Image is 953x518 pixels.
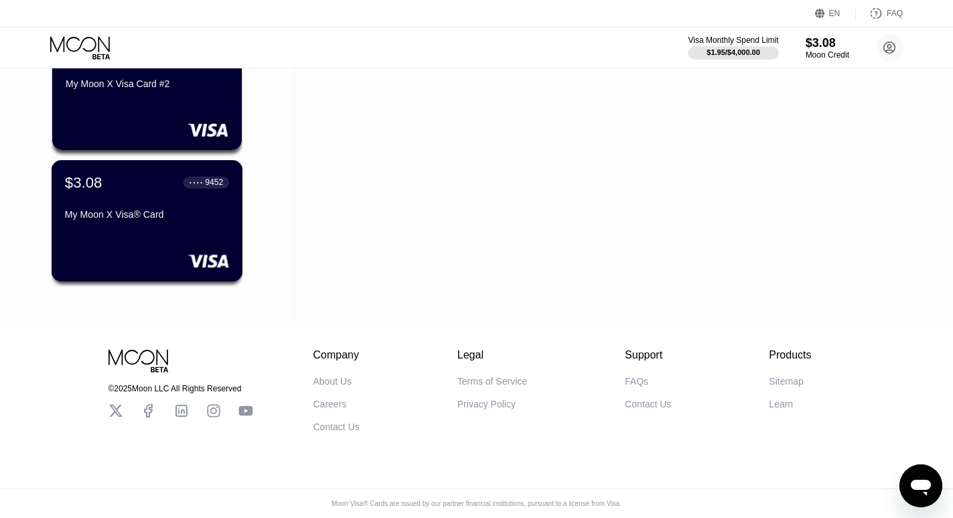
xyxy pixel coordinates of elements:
[457,376,527,387] div: Terms of Service
[625,349,671,361] div: Support
[856,7,903,20] div: FAQ
[313,376,352,387] div: About Us
[313,349,360,361] div: Company
[806,36,849,50] div: $3.08
[769,399,793,409] div: Learn
[313,399,347,409] div: Careers
[205,178,223,187] div: 9452
[688,36,778,45] div: Visa Monthly Spend Limit
[321,500,632,507] div: Moon Visa® Cards are issued by our partner financial institutions, pursuant to a license from Visa.
[769,376,803,387] div: Sitemap
[65,209,229,220] div: My Moon X Visa® Card
[625,399,671,409] div: Contact Us
[688,36,778,60] div: Visa Monthly Spend Limit$1.95/$4,000.00
[769,349,811,361] div: Products
[65,174,102,191] div: $3.08
[313,422,360,432] div: Contact Us
[625,376,648,387] div: FAQs
[190,180,203,184] div: ● ● ● ●
[829,9,840,18] div: EN
[108,384,253,393] div: © 2025 Moon LLC All Rights Reserved
[457,399,516,409] div: Privacy Policy
[52,161,242,281] div: $3.08● ● ● ●9452My Moon X Visa® Card
[457,349,527,361] div: Legal
[899,464,942,507] iframe: Nút để khởi chạy cửa sổ nhắn tin
[806,50,849,60] div: Moon Credit
[707,48,760,56] div: $1.95 / $4,000.00
[806,36,849,60] div: $3.08Moon Credit
[887,9,903,18] div: FAQ
[52,30,242,150] div: $3.08● ● ● ●1781My Moon X Visa Card #2
[815,7,856,20] div: EN
[66,78,228,89] div: My Moon X Visa Card #2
